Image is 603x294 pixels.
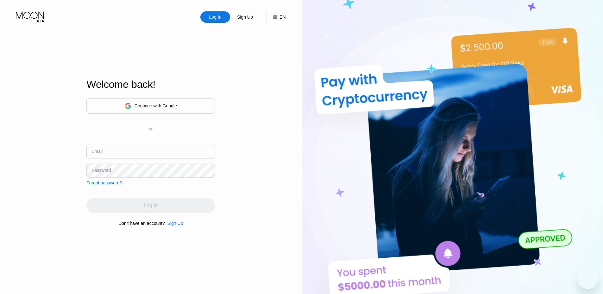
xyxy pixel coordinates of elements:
[236,14,254,20] div: Sign Up
[91,149,103,154] div: Email
[86,79,215,90] div: Welcome back!
[91,168,111,173] div: Password
[86,98,215,114] div: Continue with Google
[209,14,222,20] div: Log In
[118,221,165,226] div: Don't have an account?
[266,11,286,23] div: EN
[165,221,183,226] div: Sign Up
[280,15,286,20] div: EN
[149,127,153,131] div: or
[230,11,260,23] div: Sign Up
[578,269,598,289] iframe: Button to launch messaging window
[200,11,230,23] div: Log In
[86,180,122,185] div: Forgot password?
[135,103,177,108] div: Continue with Google
[167,221,183,226] div: Sign Up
